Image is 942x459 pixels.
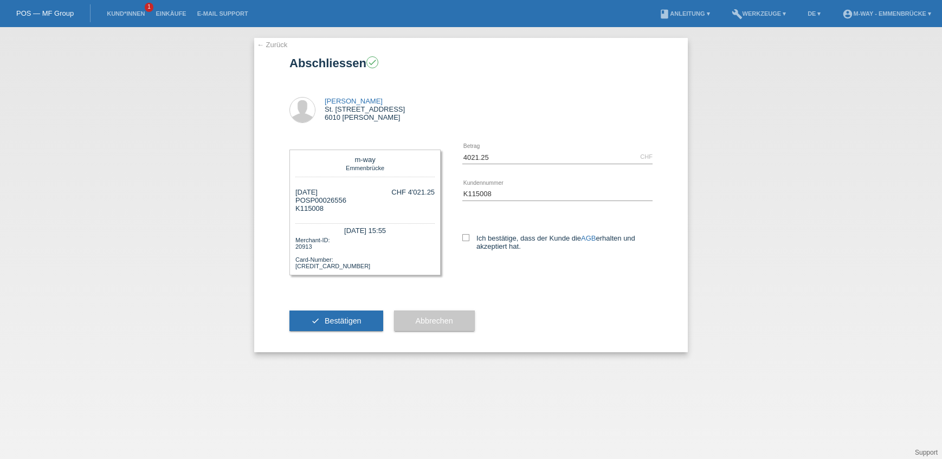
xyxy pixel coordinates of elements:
[726,10,792,17] a: buildWerkzeuge ▾
[659,9,670,20] i: book
[298,164,432,171] div: Emmenbrücke
[367,57,377,67] i: check
[842,9,853,20] i: account_circle
[101,10,150,17] a: Kund*innen
[145,3,153,12] span: 1
[325,97,405,121] div: St. [STREET_ADDRESS] 6010 [PERSON_NAME]
[802,10,826,17] a: DE ▾
[640,153,653,160] div: CHF
[298,156,432,164] div: m-way
[289,311,383,331] button: check Bestätigen
[289,56,653,70] h1: Abschliessen
[295,236,435,269] div: Merchant-ID: 20913 Card-Number: [CREDIT_CARD_NUMBER]
[16,9,74,17] a: POS — MF Group
[192,10,254,17] a: E-Mail Support
[416,316,453,325] span: Abbrechen
[581,234,596,242] a: AGB
[311,316,320,325] i: check
[837,10,937,17] a: account_circlem-way - Emmenbrücke ▾
[462,234,653,250] label: Ich bestätige, dass der Kunde die erhalten und akzeptiert hat.
[325,316,362,325] span: Bestätigen
[150,10,191,17] a: Einkäufe
[295,204,324,212] span: K115008
[391,188,435,196] div: CHF 4'021.25
[732,9,743,20] i: build
[257,41,287,49] a: ← Zurück
[295,223,435,236] div: [DATE] 15:55
[915,449,938,456] a: Support
[295,188,346,212] div: [DATE] POSP00026556
[394,311,475,331] button: Abbrechen
[654,10,715,17] a: bookAnleitung ▾
[325,97,383,105] a: [PERSON_NAME]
